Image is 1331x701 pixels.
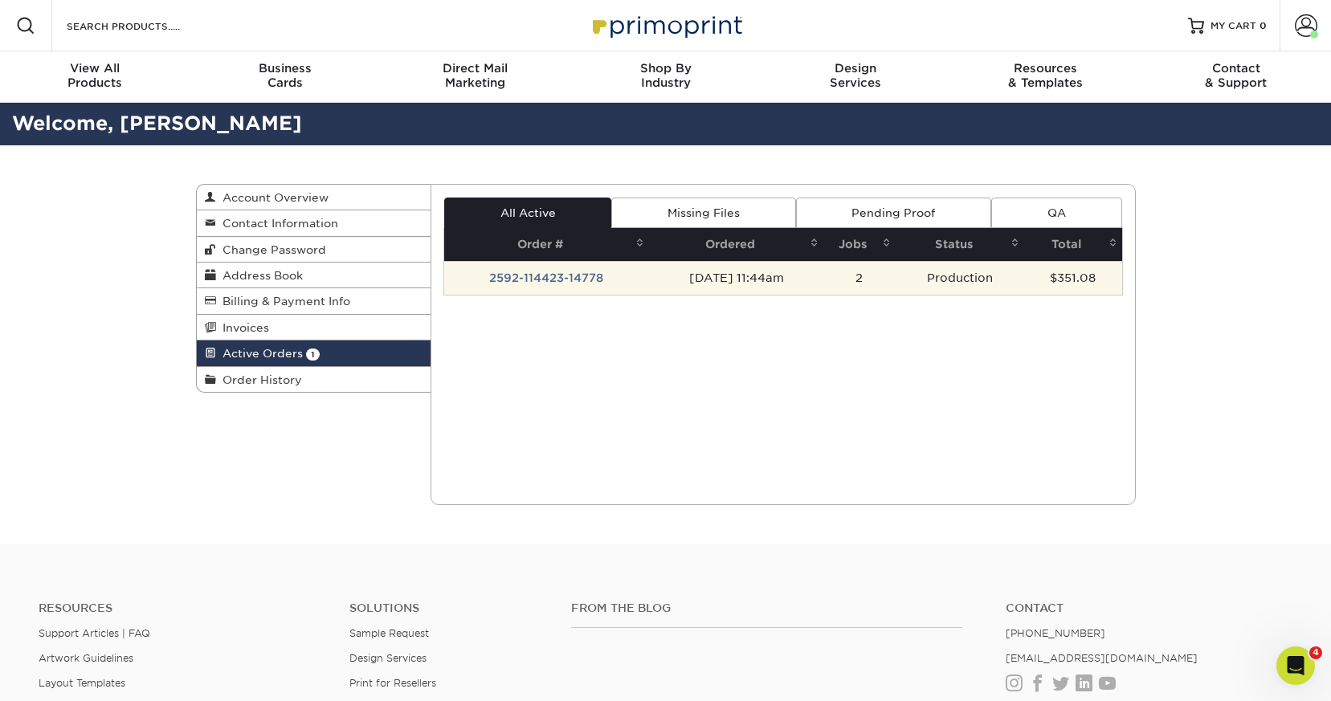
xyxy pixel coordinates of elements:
[380,51,570,103] a: Direct MailMarketing
[190,51,381,103] a: BusinessCards
[1211,19,1256,33] span: MY CART
[216,321,269,334] span: Invoices
[216,243,326,256] span: Change Password
[444,261,649,295] td: 2592-114423-14778
[1141,61,1331,90] div: & Support
[951,51,1141,103] a: Resources& Templates
[444,198,611,228] a: All Active
[611,198,795,228] a: Missing Files
[1006,627,1105,639] a: [PHONE_NUMBER]
[1006,652,1198,664] a: [EMAIL_ADDRESS][DOMAIN_NAME]
[1141,61,1331,75] span: Contact
[216,347,303,360] span: Active Orders
[306,348,320,361] span: 1
[349,627,429,639] a: Sample Request
[1276,646,1315,685] iframe: Intercom live chat
[444,228,649,261] th: Order #
[349,652,427,664] a: Design Services
[586,8,746,43] img: Primoprint
[216,191,329,204] span: Account Overview
[197,263,431,288] a: Address Book
[65,16,222,35] input: SEARCH PRODUCTS.....
[761,61,951,75] span: Design
[190,61,381,75] span: Business
[4,652,137,695] iframe: Google Customer Reviews
[39,601,325,615] h4: Resources
[570,51,761,103] a: Shop ByIndustry
[951,61,1141,75] span: Resources
[216,217,338,230] span: Contact Information
[197,237,431,263] a: Change Password
[761,51,951,103] a: DesignServices
[649,261,823,295] td: [DATE] 11:44am
[197,185,431,210] a: Account Overview
[216,295,350,308] span: Billing & Payment Info
[991,198,1121,228] a: QA
[570,61,761,90] div: Industry
[39,627,150,639] a: Support Articles | FAQ
[190,61,381,90] div: Cards
[896,261,1025,295] td: Production
[349,601,547,615] h4: Solutions
[823,228,896,261] th: Jobs
[951,61,1141,90] div: & Templates
[380,61,570,75] span: Direct Mail
[380,61,570,90] div: Marketing
[1260,20,1267,31] span: 0
[216,373,302,386] span: Order History
[1024,261,1121,295] td: $351.08
[761,61,951,90] div: Services
[649,228,823,261] th: Ordered
[197,340,431,366] a: Active Orders 1
[197,315,431,340] a: Invoices
[1309,646,1322,659] span: 4
[1141,51,1331,103] a: Contact& Support
[349,677,436,689] a: Print for Resellers
[1024,228,1121,261] th: Total
[216,269,303,282] span: Address Book
[197,288,431,314] a: Billing & Payment Info
[896,228,1025,261] th: Status
[823,261,896,295] td: 2
[570,61,761,75] span: Shop By
[571,601,962,615] h4: From the Blog
[796,198,991,228] a: Pending Proof
[197,367,431,392] a: Order History
[197,210,431,236] a: Contact Information
[1006,601,1292,615] a: Contact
